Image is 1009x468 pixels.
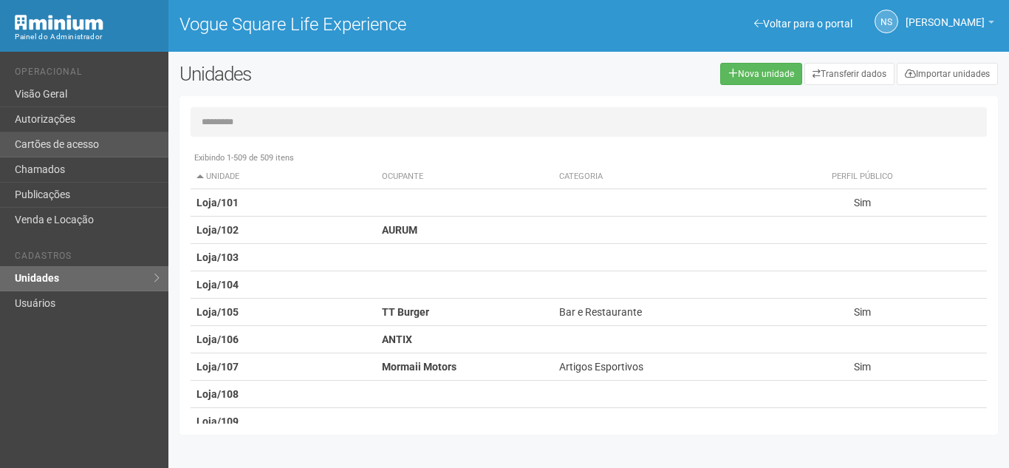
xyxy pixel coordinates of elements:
strong: Loja/103 [196,251,239,263]
h2: Unidades [179,63,507,85]
span: Nicolle Silva [906,2,985,28]
strong: Loja/104 [196,279,239,291]
strong: Loja/105 [196,306,239,318]
a: Transferir dados [804,63,895,85]
li: Operacional [15,67,157,82]
span: Sim [854,361,871,373]
span: Sim [854,197,871,208]
strong: Loja/108 [196,388,239,400]
a: NS [875,10,898,33]
strong: Loja/101 [196,197,239,208]
td: Artigos Esportivos [553,353,739,381]
strong: Mormaii Motors [382,361,456,373]
strong: ANTIX [382,333,412,345]
li: Cadastros [15,251,157,266]
td: Bar e Restaurante [553,299,739,326]
strong: Loja/102 [196,224,239,236]
h1: Vogue Square Life Experience [179,15,578,34]
div: Exibindo 1-509 de 509 itens [191,152,987,165]
strong: Loja/106 [196,333,239,345]
th: Ocupante: activate to sort column ascending [376,165,553,189]
strong: Loja/107 [196,361,239,373]
img: Minium [15,15,103,30]
strong: Loja/109 [196,416,239,427]
strong: TT Burger [382,306,429,318]
strong: AURUM [382,224,417,236]
a: Importar unidades [897,63,998,85]
span: Sim [854,306,871,318]
th: Perfil público: activate to sort column ascending [739,165,987,189]
a: [PERSON_NAME] [906,18,994,30]
div: Painel do Administrador [15,30,157,44]
th: Unidade: activate to sort column descending [191,165,376,189]
th: Categoria: activate to sort column ascending [553,165,739,189]
a: Nova unidade [720,63,802,85]
a: Voltar para o portal [754,18,852,30]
